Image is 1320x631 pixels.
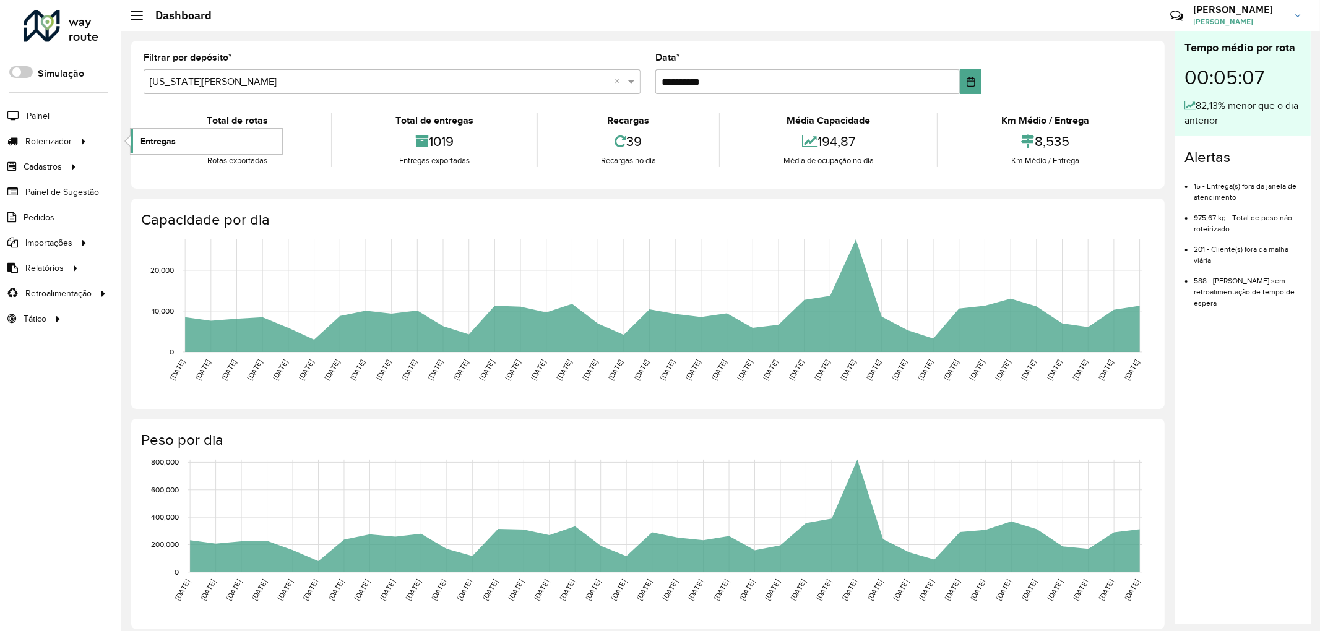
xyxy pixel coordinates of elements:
[813,358,831,382] text: [DATE]
[348,358,366,382] text: [DATE]
[815,578,833,602] text: [DATE]
[429,578,447,602] text: [DATE]
[558,578,576,602] text: [DATE]
[891,358,908,382] text: [DATE]
[404,578,422,602] text: [DATE]
[541,155,716,167] div: Recargas no dia
[960,69,981,94] button: Choose Date
[140,135,176,148] span: Entregas
[504,358,522,382] text: [DATE]
[655,50,680,65] label: Data
[143,9,212,22] h2: Dashboard
[710,358,728,382] text: [DATE]
[25,262,64,275] span: Relatórios
[606,358,624,382] text: [DATE]
[1194,203,1301,234] li: 975,67 kg - Total de peso não roteirizado
[1184,98,1301,128] div: 82,13% menor que o dia anterior
[943,578,961,602] text: [DATE]
[762,358,780,382] text: [DATE]
[481,578,499,602] text: [DATE]
[1020,578,1038,602] text: [DATE]
[335,113,533,128] div: Total de entregas
[532,578,550,602] text: [DATE]
[941,128,1149,155] div: 8,535
[1184,40,1301,56] div: Tempo médio por rota
[764,578,782,602] text: [DATE]
[1184,148,1301,166] h4: Alertas
[507,578,525,602] text: [DATE]
[225,578,243,602] text: [DATE]
[584,578,602,602] text: [DATE]
[968,358,986,382] text: [DATE]
[686,578,704,602] text: [DATE]
[723,113,934,128] div: Média Capacidade
[1163,2,1190,29] a: Contato Rápido
[738,578,756,602] text: [DATE]
[478,358,496,382] text: [DATE]
[24,211,54,224] span: Pedidos
[1194,266,1301,309] li: 588 - [PERSON_NAME] sem retroalimentação de tempo de espera
[917,358,934,382] text: [DATE]
[147,113,328,128] div: Total de rotas
[541,128,716,155] div: 39
[1071,578,1089,602] text: [DATE]
[271,358,289,382] text: [DATE]
[353,578,371,602] text: [DATE]
[1193,16,1286,27] span: [PERSON_NAME]
[327,578,345,602] text: [DATE]
[1071,358,1089,382] text: [DATE]
[839,358,857,382] text: [DATE]
[787,358,805,382] text: [DATE]
[1193,4,1286,15] h3: [PERSON_NAME]
[941,155,1149,167] div: Km Médio / Entrega
[789,578,807,602] text: [DATE]
[141,211,1152,229] h4: Capacidade por dia
[942,358,960,382] text: [DATE]
[151,458,179,466] text: 800,000
[917,578,935,602] text: [DATE]
[736,358,754,382] text: [DATE]
[994,358,1012,382] text: [DATE]
[151,486,179,494] text: 600,000
[723,155,934,167] div: Média de ocupação no dia
[194,358,212,382] text: [DATE]
[24,312,46,325] span: Tático
[301,578,319,602] text: [DATE]
[1097,578,1115,602] text: [DATE]
[374,358,392,382] text: [DATE]
[335,128,533,155] div: 1019
[1045,358,1063,382] text: [DATE]
[246,358,264,382] text: [DATE]
[455,578,473,602] text: [DATE]
[581,358,599,382] text: [DATE]
[1020,358,1038,382] text: [DATE]
[426,358,444,382] text: [DATE]
[1123,578,1141,602] text: [DATE]
[1194,234,1301,266] li: 201 - Cliente(s) fora da malha viária
[661,578,679,602] text: [DATE]
[150,266,174,274] text: 20,000
[1123,358,1141,382] text: [DATE]
[452,358,470,382] text: [DATE]
[25,135,72,148] span: Roteirizador
[152,307,174,315] text: 10,000
[615,74,625,89] span: Clear all
[723,128,934,155] div: 194,87
[168,358,186,382] text: [DATE]
[151,541,179,549] text: 200,000
[25,186,99,199] span: Painel de Sugestão
[866,578,884,602] text: [DATE]
[529,358,547,382] text: [DATE]
[24,160,62,173] span: Cadastros
[141,431,1152,449] h4: Peso por dia
[658,358,676,382] text: [DATE]
[170,348,174,356] text: 0
[994,578,1012,602] text: [DATE]
[1194,171,1301,203] li: 15 - Entrega(s) fora da janela de atendimento
[840,578,858,602] text: [DATE]
[220,358,238,382] text: [DATE]
[1097,358,1115,382] text: [DATE]
[250,578,268,602] text: [DATE]
[38,66,84,81] label: Simulação
[199,578,217,602] text: [DATE]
